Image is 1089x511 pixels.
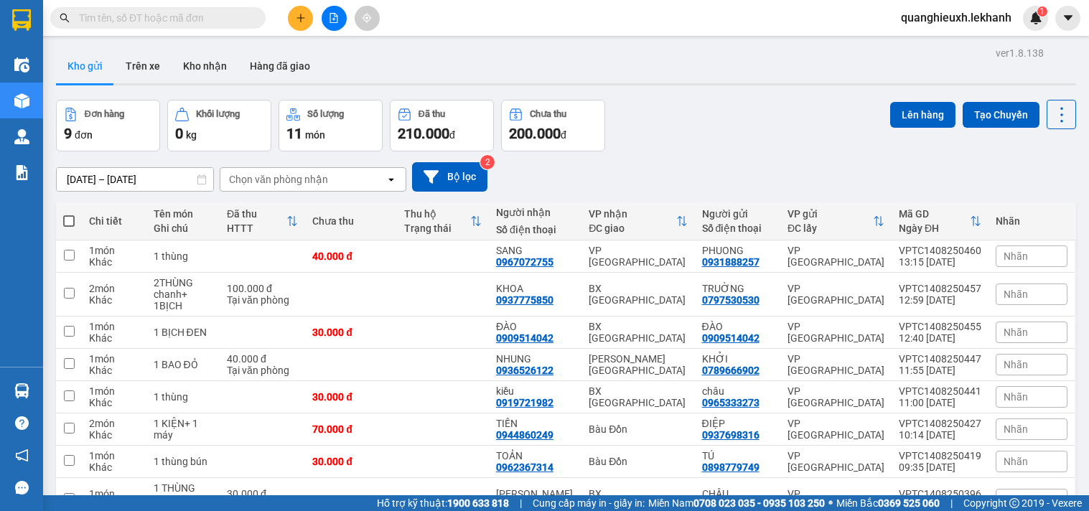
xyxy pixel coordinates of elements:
div: Mã GD [899,208,970,220]
div: ĐÀO [702,321,773,332]
div: VPTC1408250455 [899,321,981,332]
div: VPTC1408250441 [899,385,981,397]
button: file-add [322,6,347,31]
img: warehouse-icon [14,93,29,108]
div: VP [GEOGRAPHIC_DATA] [787,385,884,408]
button: caret-down [1055,6,1080,31]
div: 0937698316 [702,429,760,441]
div: Khác [89,332,139,344]
div: 11:00 [DATE] [899,397,981,408]
div: 30.000 đ [312,456,390,467]
span: Miền Bắc [836,495,940,511]
div: Khác [89,429,139,441]
div: Chi tiết [89,215,139,227]
strong: 0369 525 060 [878,497,940,509]
div: Bàu Đồn [589,423,687,435]
span: caret-down [1062,11,1075,24]
div: ĐÀO [496,321,574,332]
div: VP [GEOGRAPHIC_DATA] [787,418,884,441]
span: Nhãn [1004,391,1028,403]
div: Khối lượng [196,109,240,119]
div: 2 món [89,283,139,294]
th: Toggle SortBy [397,202,489,240]
div: 1 món [89,245,139,256]
div: 0965333273 [702,397,760,408]
th: Toggle SortBy [780,202,892,240]
div: Tên món [154,208,212,220]
div: 1 món [89,353,139,365]
button: Kho gửi [56,49,114,83]
img: warehouse-icon [14,383,29,398]
div: 0962367314 [496,461,553,473]
button: Đơn hàng9đơn [56,100,160,151]
div: 1 BAO ĐỎ [154,359,212,370]
div: VPTC1408250460 [899,245,981,256]
div: VPTC1408250457 [899,283,981,294]
button: Tạo Chuyến [963,102,1039,128]
span: đơn [75,129,93,141]
span: đ [561,129,566,141]
span: 1 [1039,6,1044,17]
span: Miền Nam [648,495,825,511]
div: VP [GEOGRAPHIC_DATA] [787,283,884,306]
div: Đơn hàng [85,109,124,119]
div: VPTC1408250419 [899,450,981,461]
span: 0 [175,125,183,142]
div: 11:55 [DATE] [899,365,981,376]
div: BX [GEOGRAPHIC_DATA] [589,385,687,408]
div: 40.000 đ [227,353,298,365]
button: Chưa thu200.000đ [501,100,605,151]
div: Tại văn phòng [227,294,298,306]
span: Cung cấp máy in - giấy in: [533,495,645,511]
div: Khác [89,397,139,408]
div: 0909514042 [496,332,553,344]
span: Nhãn [1004,359,1028,370]
div: 2 món [89,418,139,429]
div: Ngày ĐH [899,222,970,234]
div: 12:59 [DATE] [899,294,981,306]
div: VP [GEOGRAPHIC_DATA] [787,321,884,344]
div: Số điện thoại [702,222,773,234]
div: BX [GEOGRAPHIC_DATA] [589,283,687,306]
input: Select a date range. [57,168,213,191]
div: 0919721982 [496,397,553,408]
button: Đã thu210.000đ [390,100,494,151]
div: 1 thùng bún [154,456,212,467]
div: 1 món [89,450,139,461]
div: Khác [89,365,139,376]
div: 0931888257 [702,256,760,268]
span: Nhãn [1004,423,1028,435]
span: question-circle [15,416,29,430]
div: 100.000 đ [227,283,298,294]
div: PHUONG [702,245,773,256]
div: CHÂU [702,488,773,500]
div: BX [GEOGRAPHIC_DATA] [589,488,687,511]
div: Ghi chú [154,222,212,234]
div: Khác [89,461,139,473]
div: VP [GEOGRAPHIC_DATA] [589,245,687,268]
div: 0909514042 [702,332,760,344]
span: ⚪️ [828,500,833,506]
span: 210.000 [398,125,449,142]
span: notification [15,449,29,462]
span: Hỗ trợ kỹ thuật: [377,495,509,511]
div: Người nhận [496,207,574,218]
div: 40.000 đ [312,250,390,262]
span: Nhãn [1004,327,1028,338]
button: Lên hàng [890,102,955,128]
div: Đã thu [419,109,445,119]
div: VP [GEOGRAPHIC_DATA] [787,245,884,268]
div: 0944860249 [496,429,553,441]
div: Chọn văn phòng nhận [229,172,328,187]
div: Khác [89,294,139,306]
div: HTTT [227,222,286,234]
div: SANG [496,245,574,256]
div: Thu hộ [404,208,470,220]
div: Khác [89,256,139,268]
div: 30.000 đ [227,488,298,500]
span: plus [296,13,306,23]
div: ĐC lấy [787,222,873,234]
div: 0967072755 [496,256,553,268]
span: 200.000 [509,125,561,142]
button: Khối lượng0kg [167,100,271,151]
